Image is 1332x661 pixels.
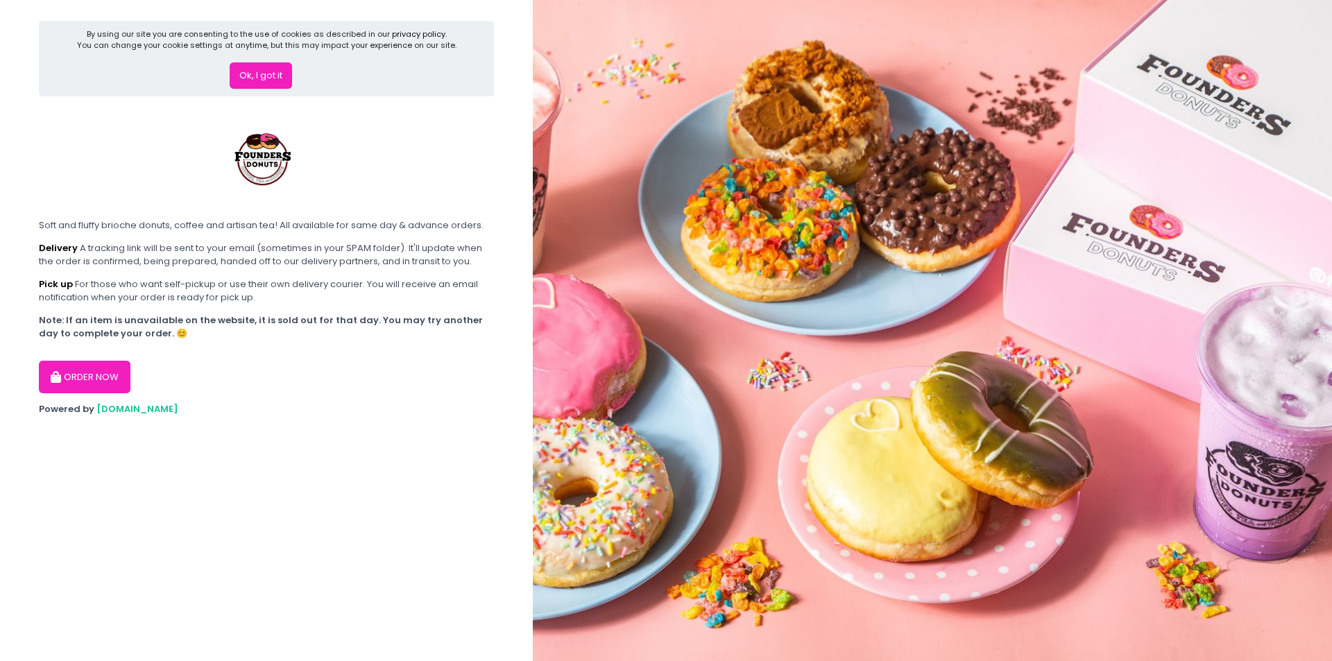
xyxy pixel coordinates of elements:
[96,402,178,415] a: [DOMAIN_NAME]
[39,218,494,232] div: Soft and fluffy brioche donuts, coffee and artisan tea! All available for same day & advance orders.
[230,62,292,89] button: Ok, I got it
[39,241,494,268] div: A tracking link will be sent to your email (sometimes in your SPAM folder). It'll update when the...
[39,402,494,416] div: Powered by
[39,241,78,255] b: Delivery
[39,314,494,341] div: Note: If an item is unavailable on the website, it is sold out for that day. You may try another ...
[212,105,316,209] img: Founders Donuts
[77,28,456,51] div: By using our site you are consenting to the use of cookies as described in our You can change you...
[39,277,494,304] div: For those who want self-pickup or use their own delivery courier. You will receive an email notif...
[392,28,447,40] a: privacy policy.
[39,361,130,394] button: ORDER NOW
[39,277,73,291] b: Pick up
